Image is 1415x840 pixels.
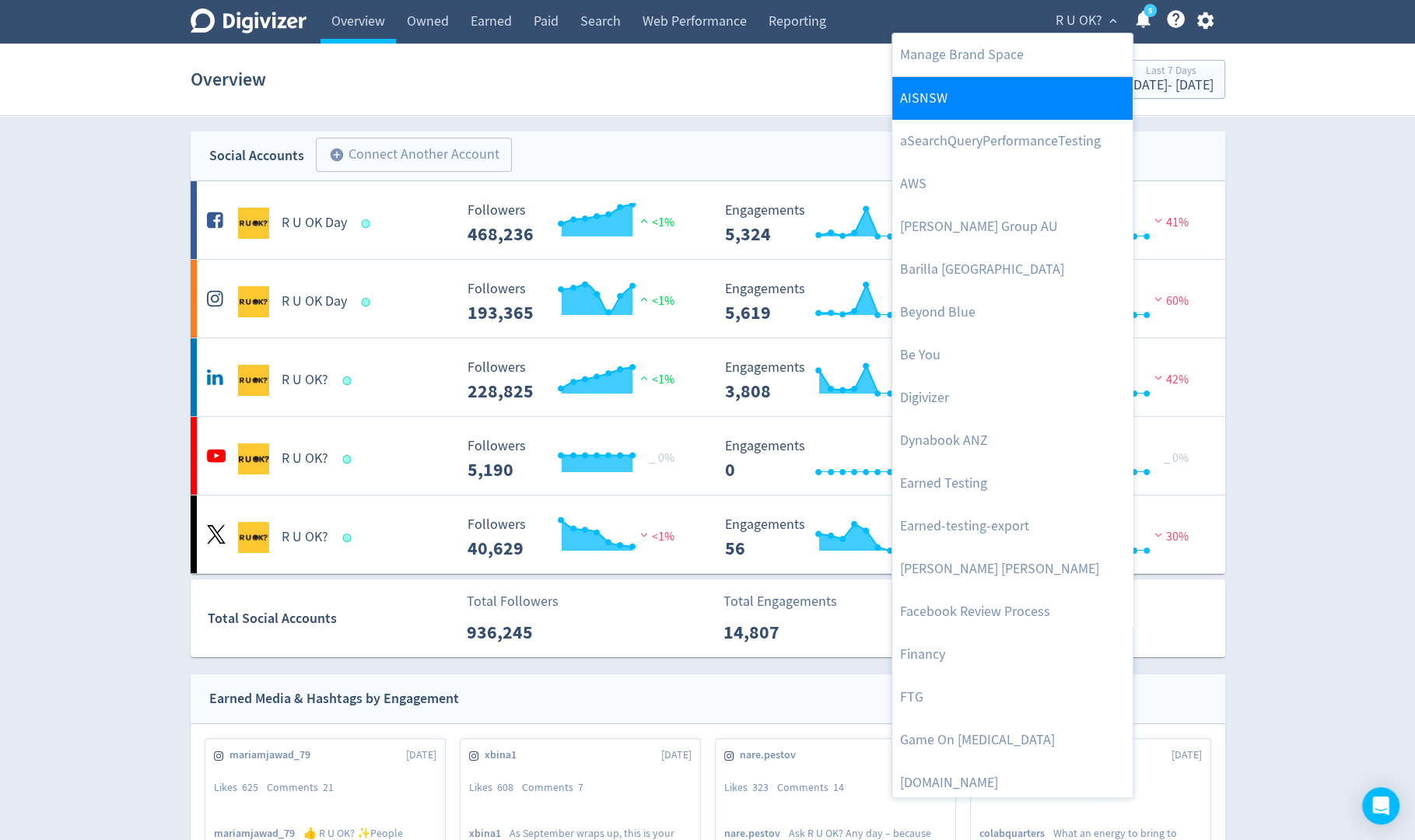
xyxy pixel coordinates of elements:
a: Earned-testing-export [892,505,1133,548]
a: Game On [MEDICAL_DATA] [892,719,1133,761]
a: AISNSW [892,77,1133,120]
a: [PERSON_NAME] [PERSON_NAME] [892,548,1133,590]
a: FTG [892,676,1133,719]
a: Barilla [GEOGRAPHIC_DATA] [892,248,1133,291]
a: [PERSON_NAME] Group AU [892,205,1133,248]
a: aSearchQueryPerformanceTesting [892,120,1133,163]
a: Manage Brand Space [892,33,1133,76]
a: Digivizer [892,376,1133,419]
a: Facebook Review Process [892,590,1133,633]
a: Beyond Blue [892,291,1133,334]
a: [DOMAIN_NAME] [892,761,1133,804]
a: Earned Testing [892,462,1133,505]
a: Dynabook ANZ [892,419,1133,462]
a: Be You [892,334,1133,376]
div: Open Intercom Messenger [1362,787,1399,824]
a: Financy [892,633,1133,676]
a: AWS [892,163,1133,205]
